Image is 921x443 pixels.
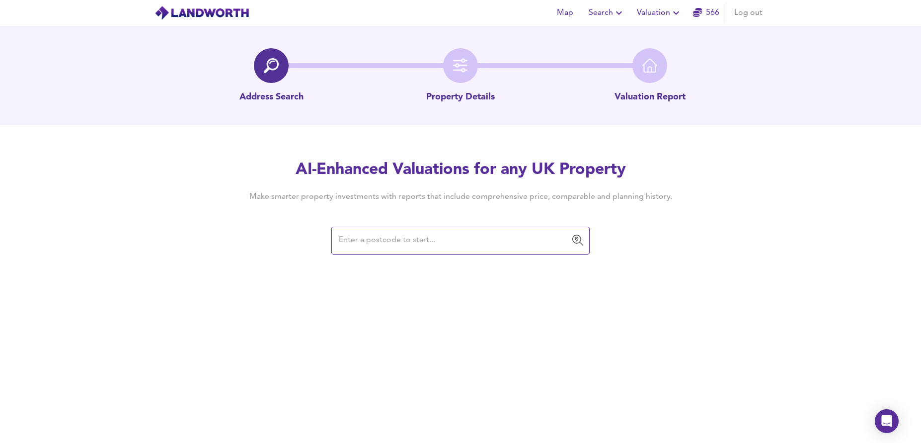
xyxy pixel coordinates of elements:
button: Log out [730,3,767,23]
button: Search [585,3,629,23]
div: Open Intercom Messenger [875,409,899,433]
p: Property Details [426,91,495,104]
h4: Make smarter property investments with reports that include comprehensive price, comparable and p... [234,191,687,202]
span: Log out [734,6,763,20]
p: Address Search [239,91,304,104]
button: 566 [690,3,722,23]
span: Map [553,6,577,20]
span: Search [589,6,625,20]
img: home-icon [642,58,657,73]
img: logo [154,5,249,20]
p: Valuation Report [614,91,686,104]
span: Valuation [637,6,682,20]
img: search-icon [264,58,279,73]
input: Enter a postcode to start... [336,231,570,250]
a: 566 [693,6,719,20]
button: Valuation [633,3,686,23]
h2: AI-Enhanced Valuations for any UK Property [234,159,687,181]
button: Map [549,3,581,23]
img: filter-icon [453,58,468,73]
